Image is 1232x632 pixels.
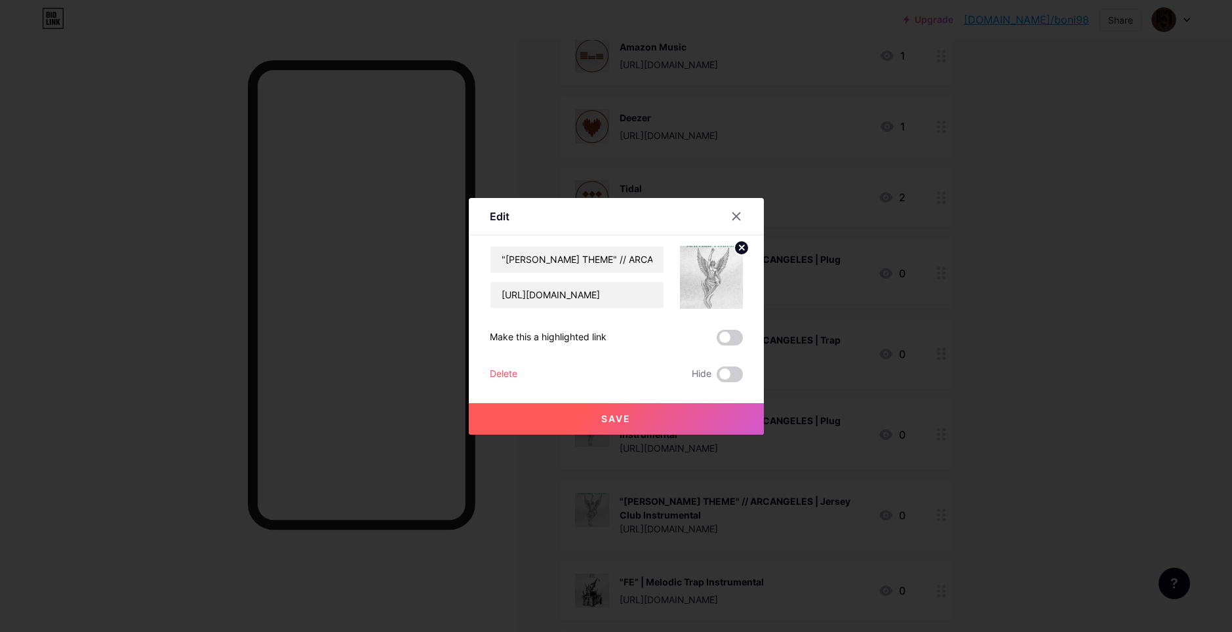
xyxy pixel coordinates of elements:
[469,403,764,435] button: Save
[692,366,711,382] span: Hide
[490,247,664,273] input: Title
[601,413,631,424] span: Save
[680,246,743,309] img: link_thumbnail
[490,366,517,382] div: Delete
[490,282,664,308] input: URL
[490,208,509,224] div: Edit
[490,330,606,346] div: Make this a highlighted link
